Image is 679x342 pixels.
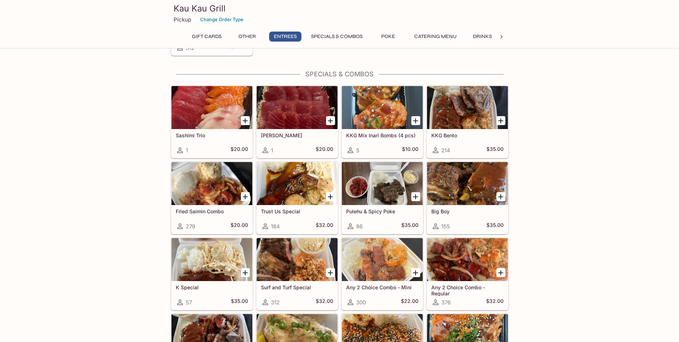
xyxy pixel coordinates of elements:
[171,238,253,310] a: K Special57$35.00
[171,162,253,234] a: Fried Saimin Combo279$20.00
[316,146,333,155] h5: $20.00
[171,238,252,281] div: K Special
[171,162,252,205] div: Fried Saimin Combo
[316,222,333,231] h5: $32.00
[316,298,333,307] h5: $32.00
[256,86,338,158] a: [PERSON_NAME]1$20.00
[257,238,338,281] div: Surf and Turf Special
[256,238,338,310] a: Surf and Turf Special312$32.00
[466,32,499,42] button: Drinks
[486,298,504,307] h5: $32.00
[326,116,335,125] button: Add Ahi Sashimi
[486,222,504,231] h5: $35.00
[402,146,418,155] h5: $10.00
[342,162,423,205] div: Pulehu & Spicy Poke
[427,238,508,310] a: Any 2 Choice Combo - Regular376$32.00
[356,223,363,230] span: 86
[496,192,505,201] button: Add Big Boy
[401,298,418,307] h5: $22.00
[261,284,333,290] h5: Surf and Turf Special
[241,268,250,277] button: Add K Special
[372,32,404,42] button: Poke
[261,132,333,138] h5: [PERSON_NAME]
[271,147,273,154] span: 1
[441,147,450,154] span: 214
[341,238,423,310] a: Any 2 Choice Combo - Mini300$22.00
[271,223,280,230] span: 164
[441,299,451,306] span: 376
[174,16,191,23] p: Pickup
[486,146,504,155] h5: $35.00
[171,70,509,78] h4: Specials & Combos
[341,86,423,158] a: KKG Mix Inari Bombs (4 pcs)5$10.00
[427,162,508,205] div: Big Boy
[171,86,253,158] a: Sashimi Trio1$20.00
[411,268,420,277] button: Add Any 2 Choice Combo - Mini
[197,14,247,25] button: Change Order Type
[231,298,248,307] h5: $35.00
[231,222,248,231] h5: $20.00
[186,299,192,306] span: 57
[346,284,418,290] h5: Any 2 Choice Combo - Mini
[342,238,423,281] div: Any 2 Choice Combo - Mini
[427,162,508,234] a: Big Boy155$35.00
[427,86,508,129] div: KKG Bento
[356,147,359,154] span: 5
[241,192,250,201] button: Add Fried Saimin Combo
[341,162,423,234] a: Pulehu & Spicy Poke86$35.00
[231,146,248,155] h5: $20.00
[261,208,333,214] h5: Trust Us Special
[174,3,506,14] h3: Kau Kau Grill
[171,86,252,129] div: Sashimi Trio
[307,32,367,42] button: Specials & Combos
[346,132,418,138] h5: KKG Mix Inari Bombs (4 pcs)
[346,208,418,214] h5: Pulehu & Spicy Poke
[271,299,280,306] span: 312
[496,116,505,125] button: Add KKG Bento
[241,116,250,125] button: Add Sashimi Trio
[411,192,420,201] button: Add Pulehu & Spicy Poke
[427,238,508,281] div: Any 2 Choice Combo - Regular
[257,86,338,129] div: Ahi Sashimi
[269,32,301,42] button: Entrees
[186,147,188,154] span: 1
[401,222,418,231] h5: $35.00
[188,32,225,42] button: Gift Cards
[356,299,366,306] span: 300
[176,132,248,138] h5: Sashimi Trio
[410,32,461,42] button: Catering Menu
[326,268,335,277] button: Add Surf and Turf Special
[257,162,338,205] div: Trust Us Special
[441,223,450,230] span: 155
[176,208,248,214] h5: Fried Saimin Combo
[427,86,508,158] a: KKG Bento214$35.00
[256,162,338,234] a: Trust Us Special164$32.00
[186,223,195,230] span: 279
[231,32,263,42] button: Other
[411,116,420,125] button: Add KKG Mix Inari Bombs (4 pcs)
[176,284,248,290] h5: K Special
[496,268,505,277] button: Add Any 2 Choice Combo - Regular
[431,132,504,138] h5: KKG Bento
[431,208,504,214] h5: Big Boy
[326,192,335,201] button: Add Trust Us Special
[431,284,504,296] h5: Any 2 Choice Combo - Regular
[342,86,423,129] div: KKG Mix Inari Bombs (4 pcs)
